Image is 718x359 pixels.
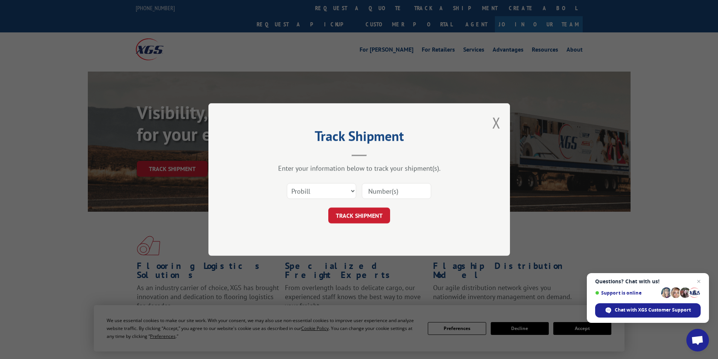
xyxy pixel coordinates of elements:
[595,278,701,284] span: Questions? Chat with us!
[492,113,501,133] button: Close modal
[246,131,472,145] h2: Track Shipment
[362,183,431,199] input: Number(s)
[694,277,703,286] span: Close chat
[686,329,709,351] div: Open chat
[595,290,658,296] span: Support is online
[615,307,691,313] span: Chat with XGS Customer Support
[595,303,701,318] div: Chat with XGS Customer Support
[246,164,472,173] div: Enter your information below to track your shipment(s).
[328,208,390,223] button: TRACK SHIPMENT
